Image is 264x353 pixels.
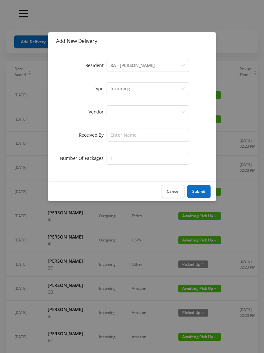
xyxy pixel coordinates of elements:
[85,62,107,68] label: Resident
[187,185,211,198] button: Submit
[56,37,208,44] div: Add New Delivery
[107,129,189,142] input: Enter Name
[181,110,185,114] i: icon: down
[181,64,185,68] i: icon: down
[110,83,130,95] div: Incoming
[56,58,208,166] form: Add New Delivery
[110,59,155,72] div: 8A - Rebecca Levinsky
[94,85,107,92] label: Type
[79,132,107,138] label: Received By
[162,185,184,198] button: Cancel
[60,155,107,161] label: Number Of Packages
[89,109,107,115] label: Vendor
[181,87,185,91] i: icon: down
